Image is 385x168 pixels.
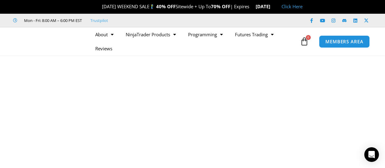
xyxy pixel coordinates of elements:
[89,27,299,55] nav: Menu
[96,3,255,9] span: [DATE] WEEKEND SALE Sitewide + Up To | Expires
[97,4,102,9] img: 🎉
[325,39,363,44] span: MEMBERS AREA
[90,17,108,24] a: Trustpilot
[250,4,254,9] img: ⌛
[156,3,176,9] strong: 40% OFF
[89,41,118,55] a: Reviews
[319,35,370,48] a: MEMBERS AREA
[14,30,79,52] img: LogoAI | Affordable Indicators – NinjaTrader
[120,27,182,41] a: NinjaTrader Products
[306,35,311,40] span: 0
[256,3,275,9] strong: [DATE]
[282,3,303,9] a: Click Here
[89,27,120,41] a: About
[364,147,379,162] div: Open Intercom Messenger
[291,33,318,50] a: 0
[271,4,275,9] img: 🏭
[229,27,280,41] a: Futures Trading
[182,27,229,41] a: Programming
[150,4,154,9] img: 🏌️‍♂️
[23,17,82,24] span: Mon - Fri: 8:00 AM – 6:00 PM EST
[211,3,230,9] strong: 70% OFF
